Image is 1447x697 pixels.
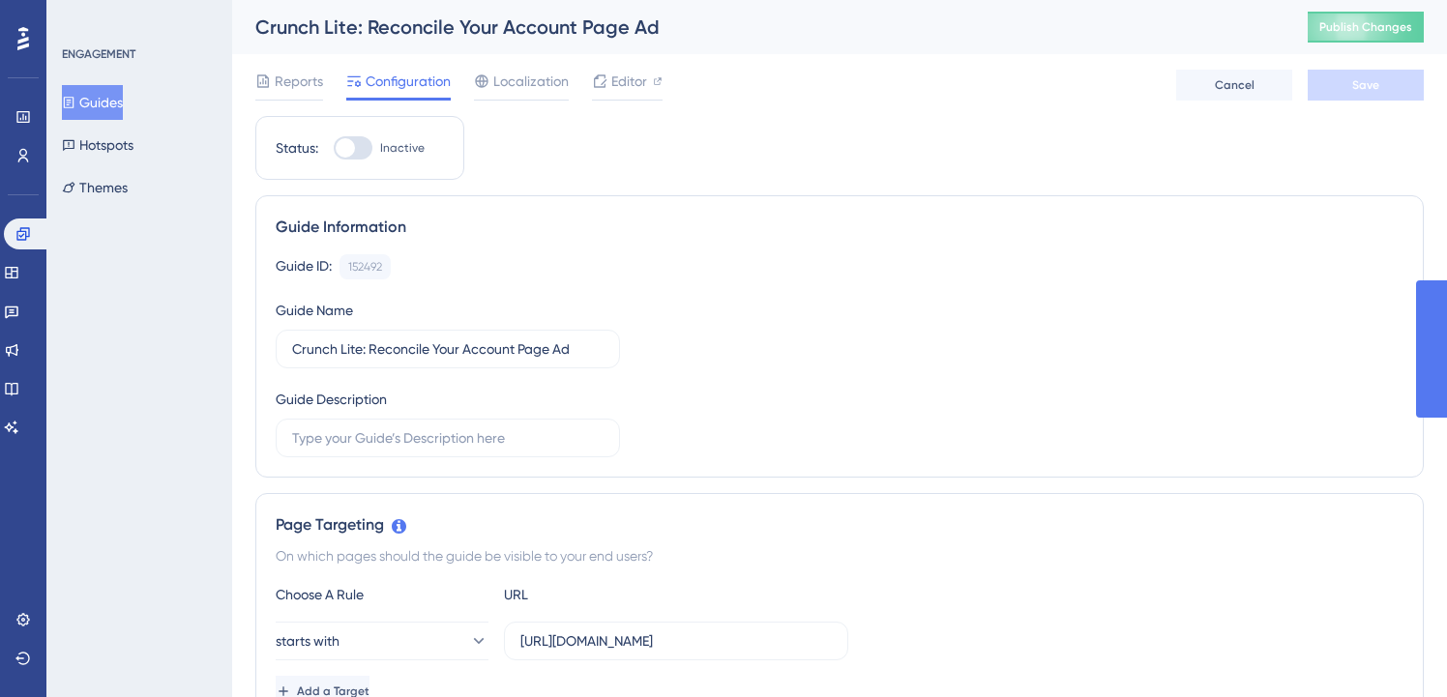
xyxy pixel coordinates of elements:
[62,85,123,120] button: Guides
[292,338,604,360] input: Type your Guide’s Name here
[1319,19,1412,35] span: Publish Changes
[276,299,353,322] div: Guide Name
[493,70,569,93] span: Localization
[276,544,1403,567] div: On which pages should the guide be visible to your end users?
[348,259,382,275] div: 152492
[366,70,451,93] span: Configuration
[276,583,488,606] div: Choose A Rule
[1352,77,1379,93] span: Save
[1366,621,1424,679] iframe: UserGuiding AI Assistant Launcher
[1308,70,1424,101] button: Save
[276,388,387,411] div: Guide Description
[380,140,425,156] span: Inactive
[1215,77,1255,93] span: Cancel
[1176,70,1292,101] button: Cancel
[276,136,318,160] div: Status:
[1308,12,1424,43] button: Publish Changes
[62,46,135,62] div: ENGAGEMENT
[520,630,832,652] input: yourwebsite.com/path
[276,513,1403,537] div: Page Targeting
[276,216,1403,239] div: Guide Information
[275,70,323,93] span: Reports
[62,128,133,162] button: Hotspots
[62,170,128,205] button: Themes
[504,583,717,606] div: URL
[276,254,332,279] div: Guide ID:
[276,629,340,653] span: starts with
[255,14,1259,41] div: Crunch Lite: Reconcile Your Account Page Ad
[276,622,488,660] button: starts with
[292,427,604,449] input: Type your Guide’s Description here
[611,70,647,93] span: Editor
